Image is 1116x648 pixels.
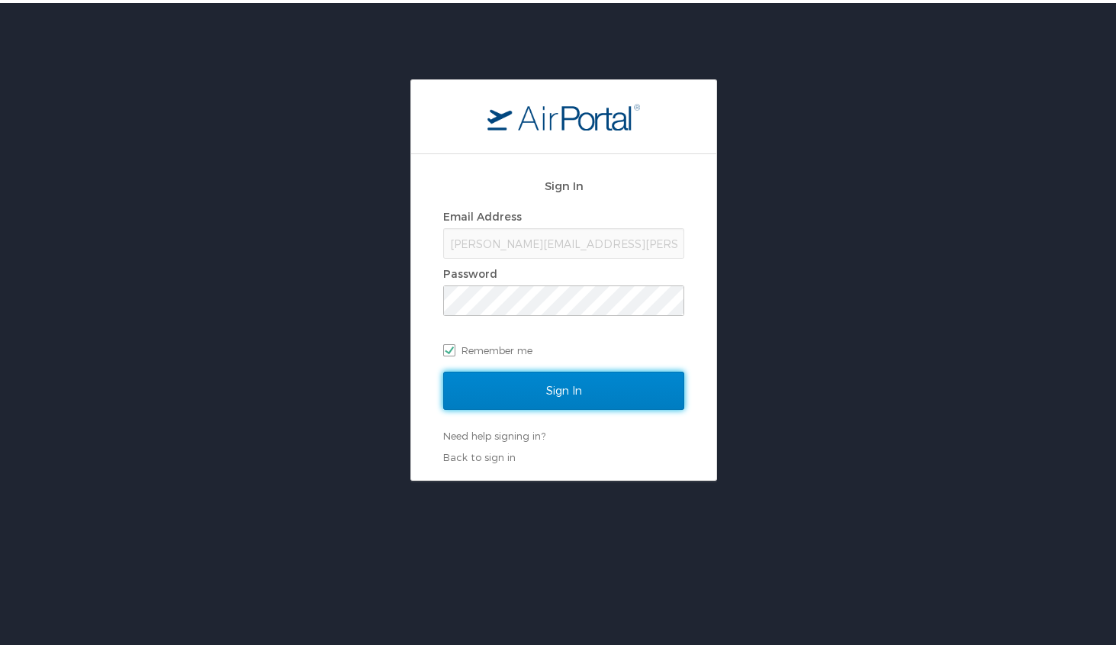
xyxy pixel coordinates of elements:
img: logo [487,100,640,127]
a: Back to sign in [443,448,516,460]
label: Remember me [443,336,684,359]
a: Need help signing in? [443,427,545,439]
h2: Sign In [443,174,684,192]
input: Sign In [443,369,684,407]
label: Password [443,264,497,277]
label: Email Address [443,207,522,220]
